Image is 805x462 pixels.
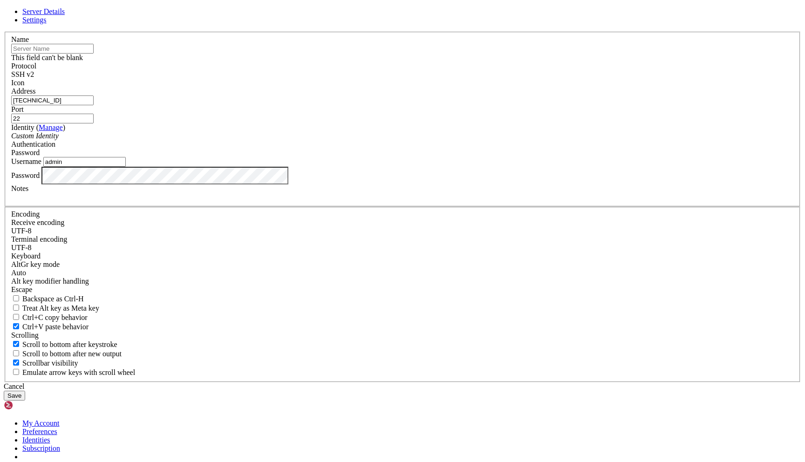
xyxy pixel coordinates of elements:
[11,140,55,148] label: Authentication
[22,444,60,452] a: Subscription
[13,314,19,320] input: Ctrl+C copy behavior
[13,305,19,311] input: Treat Alt key as Meta key
[11,35,29,43] label: Name
[11,269,794,277] div: Auto
[11,323,89,331] label: Ctrl+V pastes if true, sends ^V to host if false. Ctrl+Shift+V sends ^V to host if true, pastes i...
[13,369,19,375] input: Emulate arrow keys with scroll wheel
[22,304,99,312] span: Treat Alt key as Meta key
[11,227,32,235] span: UTF-8
[11,62,36,70] label: Protocol
[22,7,65,15] a: Server Details
[22,428,57,435] a: Preferences
[22,16,47,24] a: Settings
[11,44,94,54] input: Server Name
[11,277,89,285] label: Controls how the Alt key is handled. Escape: Send an ESC prefix. 8-Bit: Add 128 to the typed char...
[11,244,32,251] span: UTF-8
[11,368,135,376] label: When using the alternative screen buffer, and DECCKM (Application Cursor Keys) is active, mouse w...
[22,436,50,444] a: Identities
[11,331,39,339] label: Scrolling
[11,95,94,105] input: Host Name or IP
[22,313,88,321] span: Ctrl+C copy behavior
[11,350,122,358] label: Scroll to bottom after new output.
[22,368,135,376] span: Emulate arrow keys with scroll wheel
[11,285,794,294] div: Escape
[11,304,99,312] label: Whether the Alt key acts as a Meta key or as a distinct Alt key.
[36,123,65,131] span: ( )
[13,295,19,301] input: Backspace as Ctrl-H
[11,123,65,131] label: Identity
[4,401,57,410] img: Shellngn
[11,285,32,293] span: Escape
[22,359,78,367] span: Scrollbar visibility
[11,132,794,140] div: Custom Identity
[13,341,19,347] input: Scroll to bottom after keystroke
[11,114,94,123] input: Port Number
[11,244,794,252] div: UTF-8
[11,252,41,260] label: Keyboard
[22,350,122,358] span: Scroll to bottom after new output
[39,123,63,131] a: Manage
[11,295,84,303] label: If true, the backspace should send BS ('\x08', aka ^H). Otherwise the backspace key should send '...
[22,295,84,303] span: Backspace as Ctrl-H
[11,132,59,140] i: Custom Identity
[13,323,19,329] input: Ctrl+V paste behavior
[43,157,126,167] input: Login Username
[11,70,794,79] div: SSH v2
[11,157,41,165] label: Username
[11,313,88,321] label: Ctrl-C copies if true, send ^C to host if false. Ctrl-Shift-C sends ^C to host if true, copies if...
[13,350,19,356] input: Scroll to bottom after new output
[13,360,19,366] input: Scrollbar visibility
[22,323,89,331] span: Ctrl+V paste behavior
[11,149,40,156] span: Password
[11,79,24,87] label: Icon
[4,391,25,401] button: Save
[11,227,794,235] div: UTF-8
[4,382,801,391] div: Cancel
[11,171,40,179] label: Password
[11,260,60,268] label: Set the expected encoding for data received from the host. If the encodings do not match, visual ...
[11,54,794,62] div: This field can't be blank
[22,340,117,348] span: Scroll to bottom after keystroke
[11,359,78,367] label: The vertical scrollbar mode.
[11,105,24,113] label: Port
[11,87,35,95] label: Address
[11,210,40,218] label: Encoding
[11,149,794,157] div: Password
[11,340,117,348] label: Whether to scroll to the bottom on any keystroke.
[11,269,26,277] span: Auto
[11,70,34,78] span: SSH v2
[22,419,60,427] a: My Account
[11,218,64,226] label: Set the expected encoding for data received from the host. If the encodings do not match, visual ...
[11,235,67,243] label: The default terminal encoding. ISO-2022 enables character map translations (like graphics maps). ...
[11,184,28,192] label: Notes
